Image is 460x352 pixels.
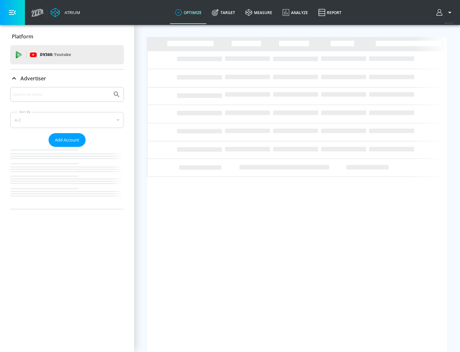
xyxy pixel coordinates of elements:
[62,10,80,15] div: Atrium
[50,8,80,17] a: Atrium
[10,45,124,64] div: DV360: Youtube
[54,51,71,58] p: Youtube
[18,110,32,114] label: Sort By
[445,21,454,25] span: v 4.22.2
[10,87,124,209] div: Advertiser
[20,75,46,82] p: Advertiser
[313,1,347,24] a: Report
[240,1,277,24] a: measure
[55,136,79,144] span: Add Account
[277,1,313,24] a: Analyze
[40,51,71,58] p: DV360:
[10,69,124,87] div: Advertiser
[12,33,33,40] p: Platform
[13,90,110,99] input: Search by name
[170,1,207,24] a: optimize
[10,147,124,209] nav: list of Advertiser
[207,1,240,24] a: Target
[10,112,124,128] div: A-Z
[49,133,86,147] button: Add Account
[10,28,124,45] div: Platform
